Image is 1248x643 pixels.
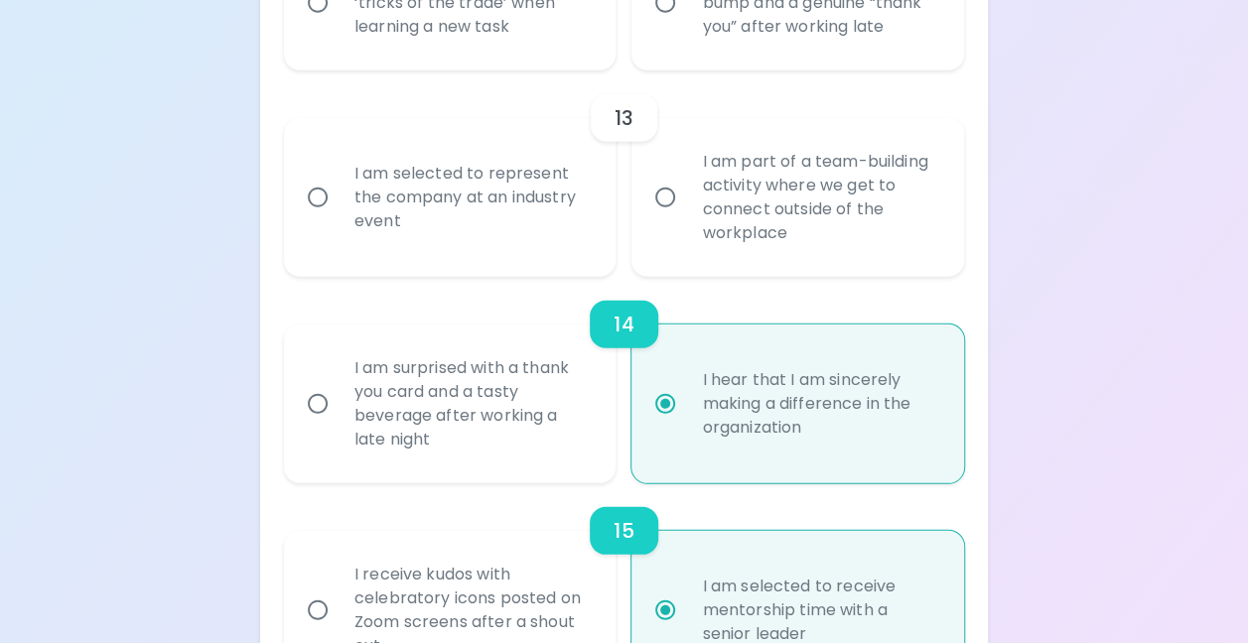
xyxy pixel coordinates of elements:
[339,138,606,257] div: I am selected to represent the company at an industry event
[339,332,606,475] div: I am surprised with a thank you card and a tasty beverage after working a late night
[686,126,953,269] div: I am part of a team-building activity where we get to connect outside of the workplace
[686,344,953,463] div: I hear that I am sincerely making a difference in the organization
[614,309,633,340] h6: 14
[614,515,633,547] h6: 15
[284,70,964,277] div: choice-group-check
[615,102,633,134] h6: 13
[284,277,964,483] div: choice-group-check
